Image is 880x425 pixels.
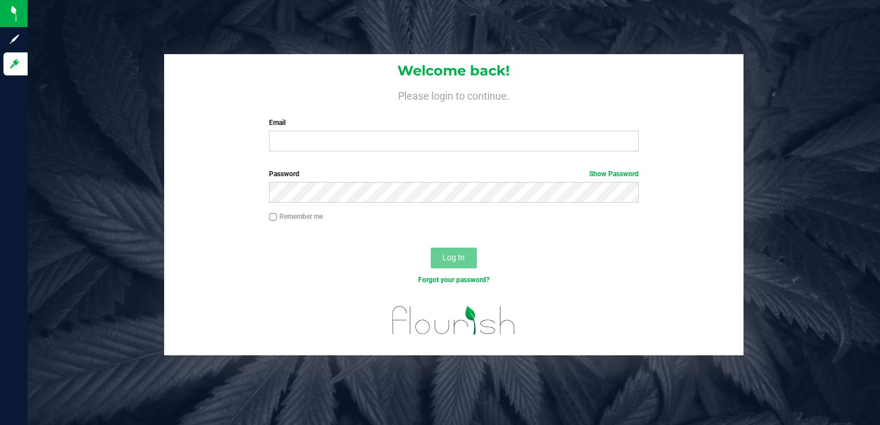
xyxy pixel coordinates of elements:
label: Email [269,117,638,128]
inline-svg: Sign up [9,33,20,45]
button: Log In [431,248,477,268]
h4: Please login to continue. [164,88,744,101]
img: flourish_logo.svg [381,297,526,344]
input: Remember me [269,213,277,221]
span: Log In [442,253,465,262]
a: Show Password [589,170,639,178]
label: Remember me [269,211,323,222]
h1: Welcome back! [164,63,744,78]
inline-svg: Log in [9,58,20,70]
span: Password [269,170,299,178]
a: Forgot your password? [418,276,490,284]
